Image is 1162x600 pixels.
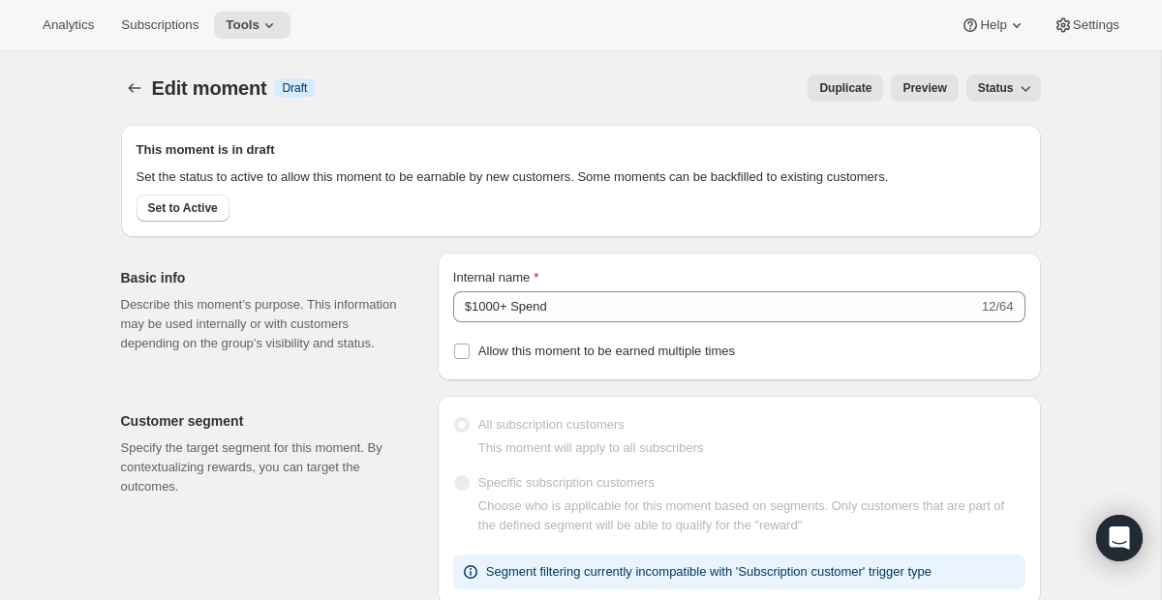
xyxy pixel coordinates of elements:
h2: Customer segment [121,411,407,431]
button: Subscriptions [109,12,210,39]
p: Segment filtering currently incompatible with 'Subscription customer' trigger type [486,562,932,582]
button: Analytics [31,12,106,39]
span: Specific subscription customers [478,475,655,490]
button: Create moment [121,75,148,102]
span: Set to Active [148,200,218,216]
span: Subscriptions [121,17,199,33]
span: Help [980,17,1006,33]
span: Duplicate [819,80,871,96]
span: Status [978,80,1014,96]
button: Tools [214,12,290,39]
span: Settings [1073,17,1119,33]
span: Preview [902,80,946,96]
button: Status [966,75,1041,102]
button: Set to Active [137,195,229,222]
h2: Basic info [121,268,407,287]
span: Analytics [43,17,94,33]
div: Open Intercom Messenger [1096,515,1143,561]
span: Edit moment [152,77,267,99]
input: Example: Loyal member [453,291,978,322]
span: Tools [226,17,260,33]
p: Specify the target segment for this moment. By contextualizing rewards, you can target the outcomes. [121,438,407,496]
span: Allow this moment to be earned multiple times [478,344,735,358]
button: Settings [1042,12,1131,39]
button: Help [949,12,1037,39]
span: All subscription customers [478,417,625,432]
button: Preview [891,75,958,102]
span: Draft [282,80,307,96]
span: This moment will apply to all subscribers [478,440,704,455]
p: Describe this moment’s purpose. This information may be used internally or with customers dependi... [121,295,407,353]
span: Internal name [453,270,531,285]
p: Set the status to active to allow this moment to be earnable by new customers. Some moments can b... [137,167,909,187]
span: Choose who is applicable for this moment based on segments. Only customers that are part of the d... [478,498,1004,532]
button: Duplicate [808,75,883,102]
h2: This moment is in draft [137,140,909,160]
